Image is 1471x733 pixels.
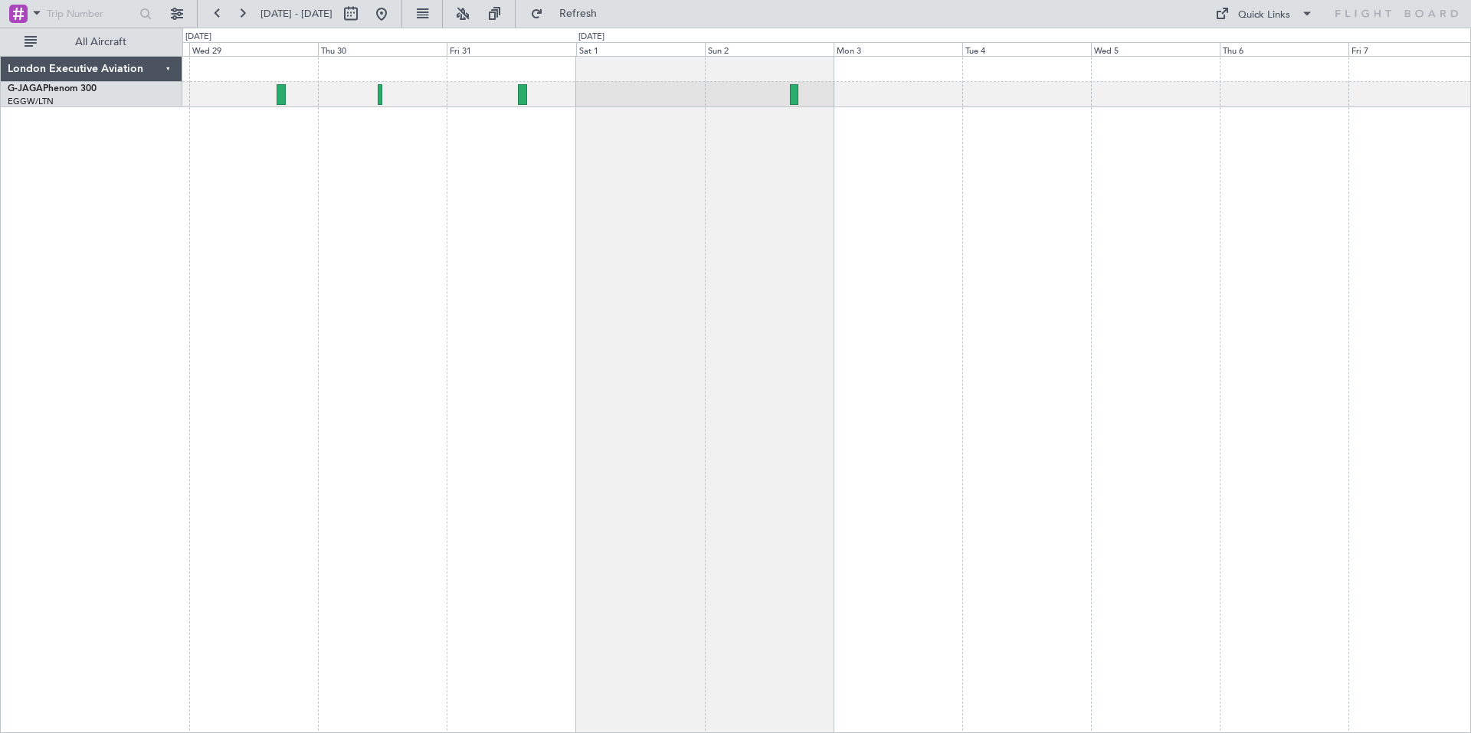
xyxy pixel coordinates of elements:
span: All Aircraft [40,37,162,47]
div: Thu 6 [1220,42,1348,56]
a: G-JAGAPhenom 300 [8,84,97,93]
input: Trip Number [47,2,135,25]
span: [DATE] - [DATE] [260,7,333,21]
div: Thu 30 [318,42,447,56]
a: EGGW/LTN [8,96,54,107]
div: Sun 2 [705,42,834,56]
button: Refresh [523,2,615,26]
button: All Aircraft [17,30,166,54]
div: Fri 31 [447,42,575,56]
div: Wed 5 [1091,42,1220,56]
div: [DATE] [578,31,604,44]
div: Quick Links [1238,8,1290,23]
div: Wed 29 [189,42,318,56]
div: Tue 4 [962,42,1091,56]
div: Sat 1 [576,42,705,56]
span: G-JAGA [8,84,43,93]
div: [DATE] [185,31,211,44]
div: Mon 3 [834,42,962,56]
button: Quick Links [1207,2,1321,26]
span: Refresh [546,8,611,19]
